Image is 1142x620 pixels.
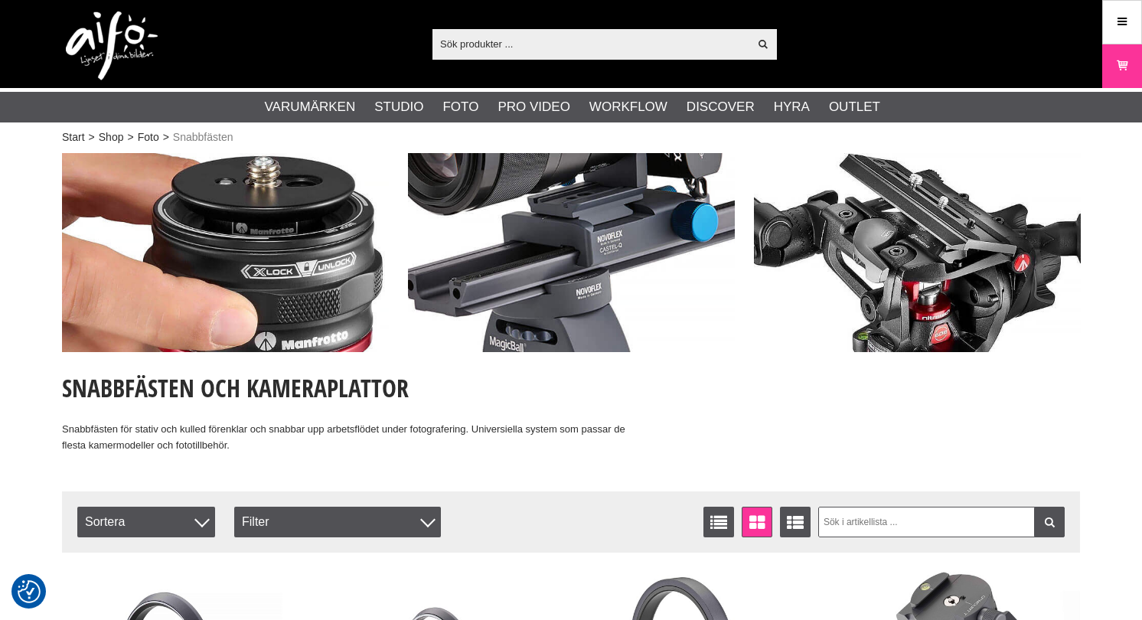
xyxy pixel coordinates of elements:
img: Annons:003 ban-quickrelease-003.jpg [754,153,1081,352]
input: Sök produkter ... [432,32,749,55]
span: > [163,129,169,145]
a: Utökad listvisning [780,507,811,537]
input: Sök i artikellista ... [818,507,1065,537]
a: Outlet [829,97,880,117]
a: Filtrera [1034,507,1065,537]
span: > [127,129,133,145]
a: Varumärken [265,97,356,117]
a: Shop [99,129,124,145]
img: logo.png [66,11,158,80]
p: Snabbfästen för stativ och kulled förenklar och snabbar upp arbetsflödet under fotografering. Uni... [62,422,650,454]
a: Fönstervisning [742,507,772,537]
img: Annons:001 ban-quickrelease-001.jpg [62,153,389,352]
h1: Snabbfästen och Kameraplattor [62,371,650,405]
a: Studio [374,97,423,117]
a: Start [62,129,85,145]
span: > [89,129,95,145]
a: Listvisning [703,507,734,537]
span: Snabbfästen [173,129,233,145]
img: Revisit consent button [18,580,41,603]
img: Annons:002 ban-quickrelease-002.jpg [408,153,735,352]
a: Foto [442,97,478,117]
button: Samtyckesinställningar [18,578,41,605]
a: Hyra [774,97,810,117]
a: Discover [687,97,755,117]
a: Foto [138,129,159,145]
div: Filter [234,507,441,537]
span: Sortera [77,507,215,537]
a: Workflow [589,97,667,117]
a: Pro Video [498,97,569,117]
